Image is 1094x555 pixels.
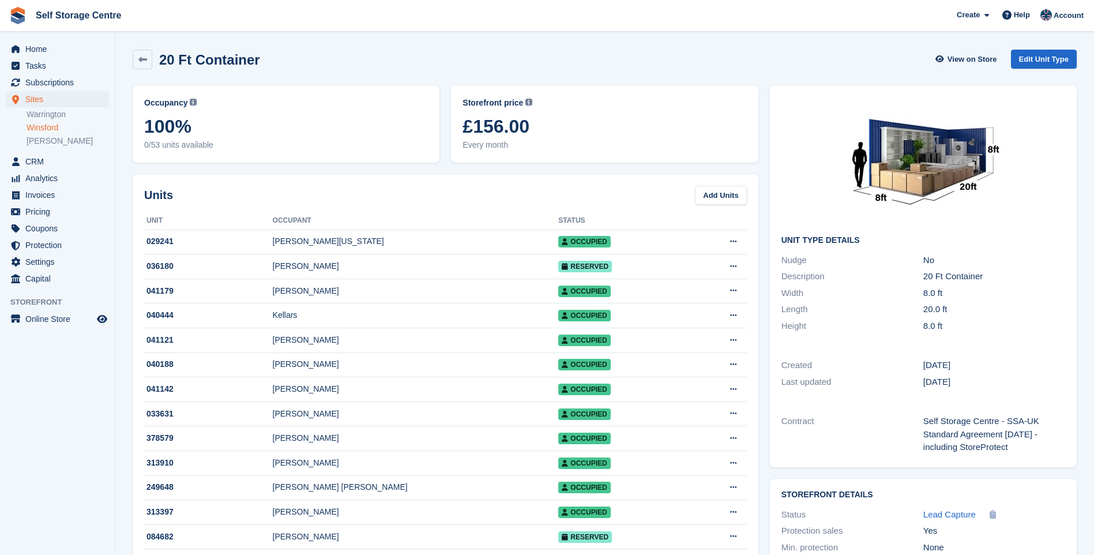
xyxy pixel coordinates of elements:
div: Nudge [781,254,923,267]
a: menu [6,187,109,203]
span: Storefront price [463,97,523,109]
h2: Storefront Details [781,490,1065,500]
div: 041142 [144,383,273,395]
a: menu [6,271,109,287]
h2: Units [144,186,173,204]
a: Add Units [695,186,746,205]
div: [PERSON_NAME] [273,531,559,543]
div: [PERSON_NAME][US_STATE] [273,235,559,247]
span: Occupied [558,335,610,346]
span: Occupied [558,433,610,444]
a: menu [6,220,109,237]
img: Clair Cole [1040,9,1052,21]
a: menu [6,153,109,170]
span: Reserved [558,531,612,543]
div: [PERSON_NAME] [273,334,559,346]
div: [PERSON_NAME] [273,383,559,395]
span: Online Store [25,311,95,327]
a: Warrington [27,109,109,120]
img: icon-info-grey-7440780725fd019a000dd9b08b2336e03edf1995a4989e88bcd33f0948082b44.svg [190,99,197,106]
a: menu [6,204,109,220]
span: Reserved [558,261,612,272]
a: Edit Unit Type [1011,50,1077,69]
a: Lead Capture [923,508,976,522]
div: 378579 [144,432,273,444]
div: Protection sales [781,524,923,538]
div: [PERSON_NAME] [273,408,559,420]
span: Account [1054,10,1084,21]
span: 0/53 units available [144,139,428,151]
a: menu [6,41,109,57]
span: Storefront [10,297,115,308]
span: Every month [463,139,746,151]
span: Pricing [25,204,95,220]
div: Yes [923,524,1065,538]
a: menu [6,91,109,107]
div: 8.0 ft [923,287,1065,300]
div: 040188 [144,358,273,370]
img: stora-icon-8386f47178a22dfd0bd8f6a31ec36ba5ce8667c1dd55bd0f319d3a0aa187defe.svg [9,7,27,24]
span: Occupied [558,286,610,297]
span: Home [25,41,95,57]
span: Tasks [25,58,95,74]
div: [PERSON_NAME] [PERSON_NAME] [273,481,559,493]
div: 313397 [144,506,273,518]
div: Length [781,303,923,316]
span: 100% [144,116,428,137]
div: [PERSON_NAME] [273,506,559,518]
div: No [923,254,1065,267]
div: Width [781,287,923,300]
span: Protection [25,237,95,253]
th: Unit [144,212,273,230]
span: Invoices [25,187,95,203]
span: Occupied [558,310,610,321]
span: Occupied [558,507,610,518]
div: 249648 [144,481,273,493]
span: Occupied [558,482,610,493]
div: Last updated [781,376,923,389]
img: icon-info-grey-7440780725fd019a000dd9b08b2336e03edf1995a4989e88bcd33f0948082b44.svg [525,99,532,106]
div: [PERSON_NAME] [273,457,559,469]
a: Preview store [95,312,109,326]
th: Status [558,212,696,230]
div: 036180 [144,260,273,272]
div: 313910 [144,457,273,469]
span: CRM [25,153,95,170]
div: Contract [781,415,923,454]
div: Description [781,270,923,283]
div: 041179 [144,285,273,297]
div: Height [781,320,923,333]
span: Occupied [558,408,610,420]
span: Occupied [558,457,610,469]
a: [PERSON_NAME] [27,136,109,147]
div: Self Storage Centre - SSA-UK Standard Agreement [DATE] - including StoreProtect [923,415,1065,454]
span: Occupied [558,359,610,370]
h2: Unit Type details [781,236,1065,245]
div: 8.0 ft [923,320,1065,333]
a: View on Store [934,50,1002,69]
span: Settings [25,254,95,270]
span: Subscriptions [25,74,95,91]
span: Analytics [25,170,95,186]
div: 040444 [144,309,273,321]
div: [PERSON_NAME] [273,260,559,272]
div: Created [781,359,923,372]
a: menu [6,237,109,253]
a: menu [6,58,109,74]
div: [PERSON_NAME] [273,358,559,370]
h2: 20 Ft Container [159,52,260,67]
div: Status [781,508,923,522]
span: Occupied [558,384,610,395]
a: Self Storage Centre [31,6,126,25]
a: menu [6,254,109,270]
span: Occupied [558,236,610,247]
div: Min. protection [781,541,923,554]
div: None [923,541,1065,554]
div: Kellars [273,309,559,321]
span: Coupons [25,220,95,237]
span: Lead Capture [923,509,976,519]
img: 20-ft-container%20(7).jpg [837,97,1010,227]
span: £156.00 [463,116,746,137]
div: 20 Ft Container [923,270,1065,283]
a: menu [6,170,109,186]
